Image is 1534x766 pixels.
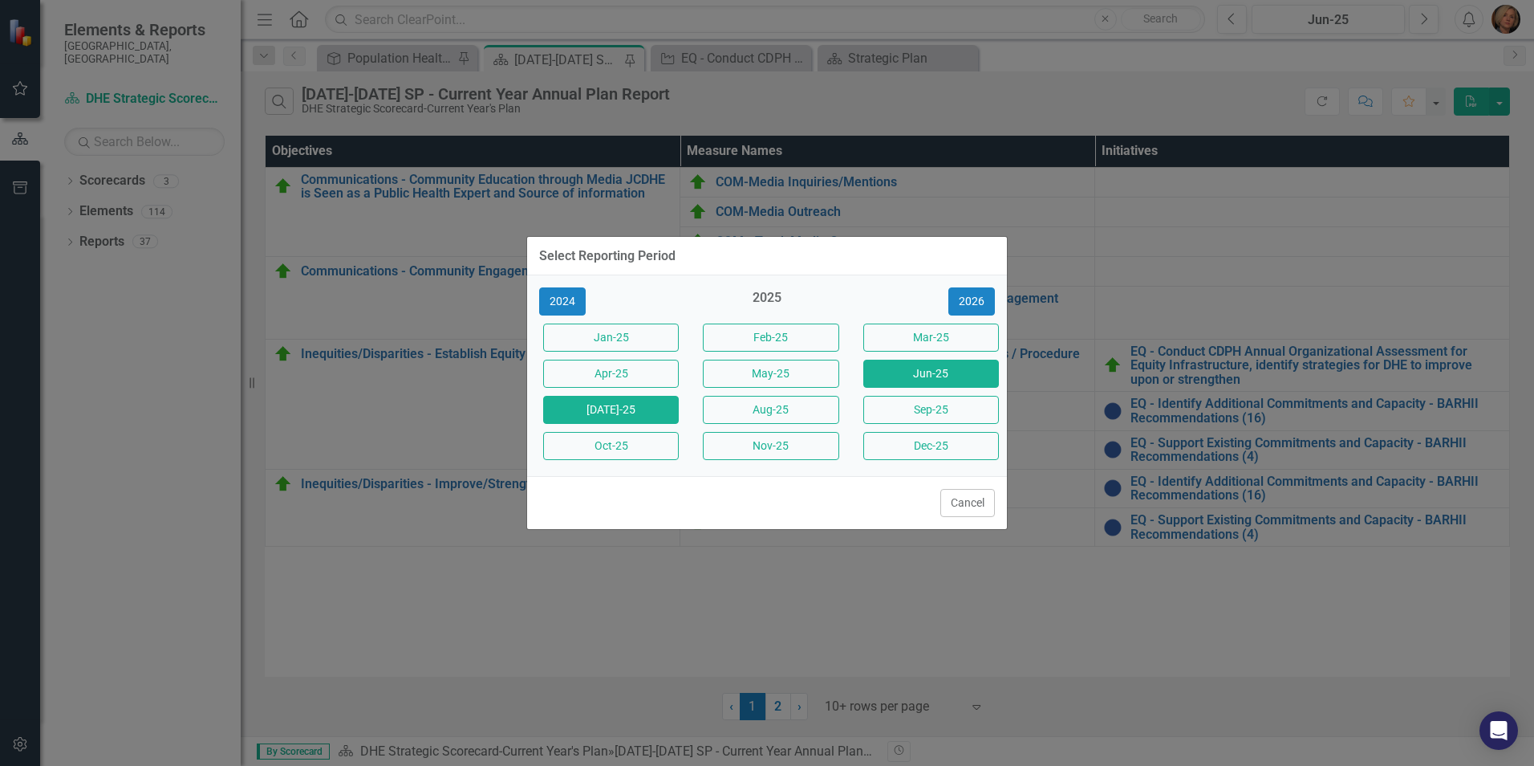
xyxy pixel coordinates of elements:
[863,360,999,388] button: Jun-25
[703,396,838,424] button: Aug-25
[543,432,679,460] button: Oct-25
[699,289,834,316] div: 2025
[948,287,995,316] button: 2026
[1479,711,1518,750] div: Open Intercom Messenger
[539,287,586,316] button: 2024
[863,324,999,352] button: Mar-25
[543,324,679,352] button: Jan-25
[863,396,999,424] button: Sep-25
[703,360,838,388] button: May-25
[703,324,838,352] button: Feb-25
[543,396,679,424] button: [DATE]-25
[543,360,679,388] button: Apr-25
[863,432,999,460] button: Dec-25
[703,432,838,460] button: Nov-25
[940,489,995,517] button: Cancel
[539,249,676,263] div: Select Reporting Period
